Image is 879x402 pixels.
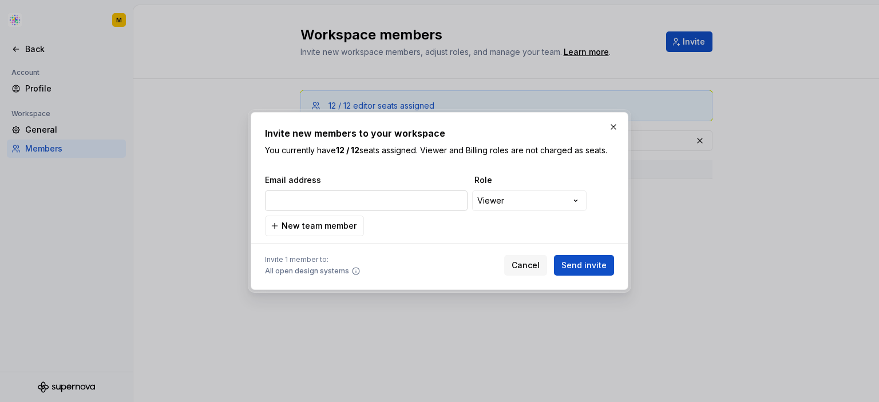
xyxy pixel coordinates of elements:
[336,145,359,155] b: 12 / 12
[265,145,614,156] p: You currently have seats assigned. Viewer and Billing roles are not charged as seats.
[265,266,349,276] span: All open design systems
[265,126,614,140] h2: Invite new members to your workspace
[474,174,589,186] span: Role
[504,255,547,276] button: Cancel
[561,260,607,271] span: Send invite
[512,260,540,271] span: Cancel
[554,255,614,276] button: Send invite
[282,220,357,232] span: New team member
[265,216,364,236] button: New team member
[265,174,470,186] span: Email address
[265,255,361,264] span: Invite 1 member to:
